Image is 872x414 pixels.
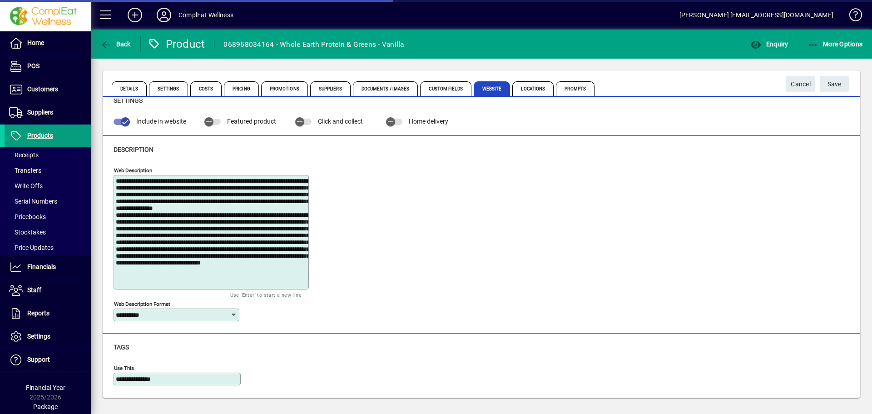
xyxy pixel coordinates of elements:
span: Pricebooks [9,213,46,220]
a: Price Updates [5,240,91,255]
span: Serial Numbers [9,198,57,205]
span: Stocktakes [9,229,46,236]
span: Custom Fields [420,81,471,96]
a: Transfers [5,163,91,178]
span: Package [33,403,58,410]
span: Details [112,81,147,96]
span: Documents / Images [353,81,418,96]
div: 068958034164 - Whole Earth Protein & Greens - Vanilla [223,37,404,52]
span: More Options [808,40,863,48]
span: Tags [114,344,129,351]
span: Support [27,356,50,363]
a: POS [5,55,91,78]
span: Staff [27,286,41,294]
a: Home [5,32,91,55]
span: Settings [27,333,50,340]
span: Enquiry [750,40,788,48]
span: Reports [27,309,50,317]
a: Write Offs [5,178,91,194]
mat-label: Use This [114,364,134,371]
a: Customers [5,78,91,101]
div: ComplEat Wellness [178,8,233,22]
div: Product [148,37,205,51]
a: Reports [5,302,91,325]
a: Pricebooks [5,209,91,224]
span: ave [827,77,842,92]
span: Settings [149,81,188,96]
span: Costs [190,81,222,96]
span: Write Offs [9,182,43,190]
span: Financial Year [26,384,65,391]
button: Back [98,36,133,52]
span: Price Updates [9,244,54,251]
span: Suppliers [27,109,53,116]
span: Products [27,132,53,139]
span: Back [100,40,131,48]
span: Home [27,39,44,46]
button: More Options [805,36,865,52]
span: Click and collect [318,118,363,125]
span: Settings [114,97,143,104]
span: Home delivery [409,118,448,125]
span: Pricing [224,81,259,96]
button: Cancel [786,76,815,92]
mat-hint: Use 'Enter' to start a new line [230,289,302,300]
app-page-header-button: Back [91,36,141,52]
button: Enquiry [748,36,790,52]
button: Add [120,7,149,23]
button: Profile [149,7,178,23]
span: S [827,80,831,88]
span: Locations [512,81,554,96]
a: Receipts [5,147,91,163]
mat-label: Web Description Format [114,300,170,307]
span: Customers [27,85,58,93]
span: Promotions [261,81,308,96]
span: Prompts [556,81,595,96]
span: Receipts [9,151,39,159]
a: Support [5,349,91,371]
a: Suppliers [5,101,91,124]
span: Transfers [9,167,41,174]
a: Financials [5,256,91,279]
div: [PERSON_NAME] [EMAIL_ADDRESS][DOMAIN_NAME] [679,8,833,22]
span: POS [27,62,40,70]
mat-label: Web Description [114,167,152,173]
span: Description [114,146,154,153]
span: Include in website [136,118,186,125]
a: Knowledge Base [842,2,861,31]
a: Staff [5,279,91,302]
span: Featured product [227,118,276,125]
span: Financials [27,263,56,270]
span: Website [474,81,510,96]
span: Suppliers [310,81,351,96]
a: Stocktakes [5,224,91,240]
span: Cancel [791,77,811,92]
button: Save [820,76,849,92]
a: Settings [5,325,91,348]
a: Serial Numbers [5,194,91,209]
